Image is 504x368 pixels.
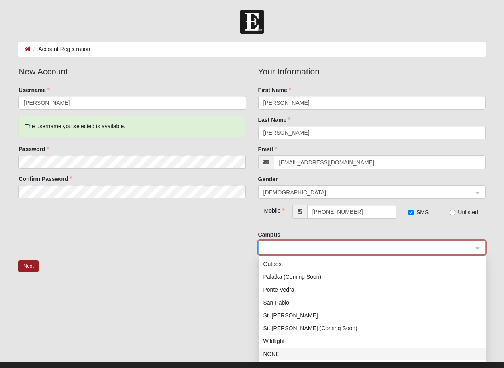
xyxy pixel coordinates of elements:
[263,272,481,281] div: Palatka (Coming Soon)
[259,283,486,296] div: Ponte Vedra
[18,260,38,272] button: Next
[259,335,486,348] div: Wildlight
[416,209,429,215] span: SMS
[263,188,473,197] span: Male
[263,298,481,307] div: San Pablo
[258,205,277,215] div: Mobile
[259,258,486,270] div: Outpost
[263,324,481,333] div: St. [PERSON_NAME] (Coming Soon)
[458,209,478,215] span: Unlisted
[31,45,90,53] li: Account Registration
[259,348,486,360] div: NONE
[18,175,72,183] label: Confirm Password
[18,145,49,153] label: Password
[18,86,50,94] label: Username
[450,210,455,215] input: Unlisted
[408,210,414,215] input: SMS
[258,175,278,183] label: Gender
[259,296,486,309] div: San Pablo
[263,337,481,346] div: Wildlight
[258,145,277,153] label: Email
[259,309,486,322] div: St. Johns
[18,65,246,78] legend: New Account
[263,285,481,294] div: Ponte Vedra
[18,116,246,137] div: The username you selected is available.
[240,10,264,34] img: Church of Eleven22 Logo
[259,270,486,283] div: Palatka (Coming Soon)
[259,322,486,335] div: St. Augustine (Coming Soon)
[263,350,481,358] div: NONE
[258,86,291,94] label: First Name
[263,311,481,320] div: St. [PERSON_NAME]
[263,260,481,268] div: Outpost
[258,231,280,239] label: Campus
[258,116,291,124] label: Last Name
[258,65,486,78] legend: Your Information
